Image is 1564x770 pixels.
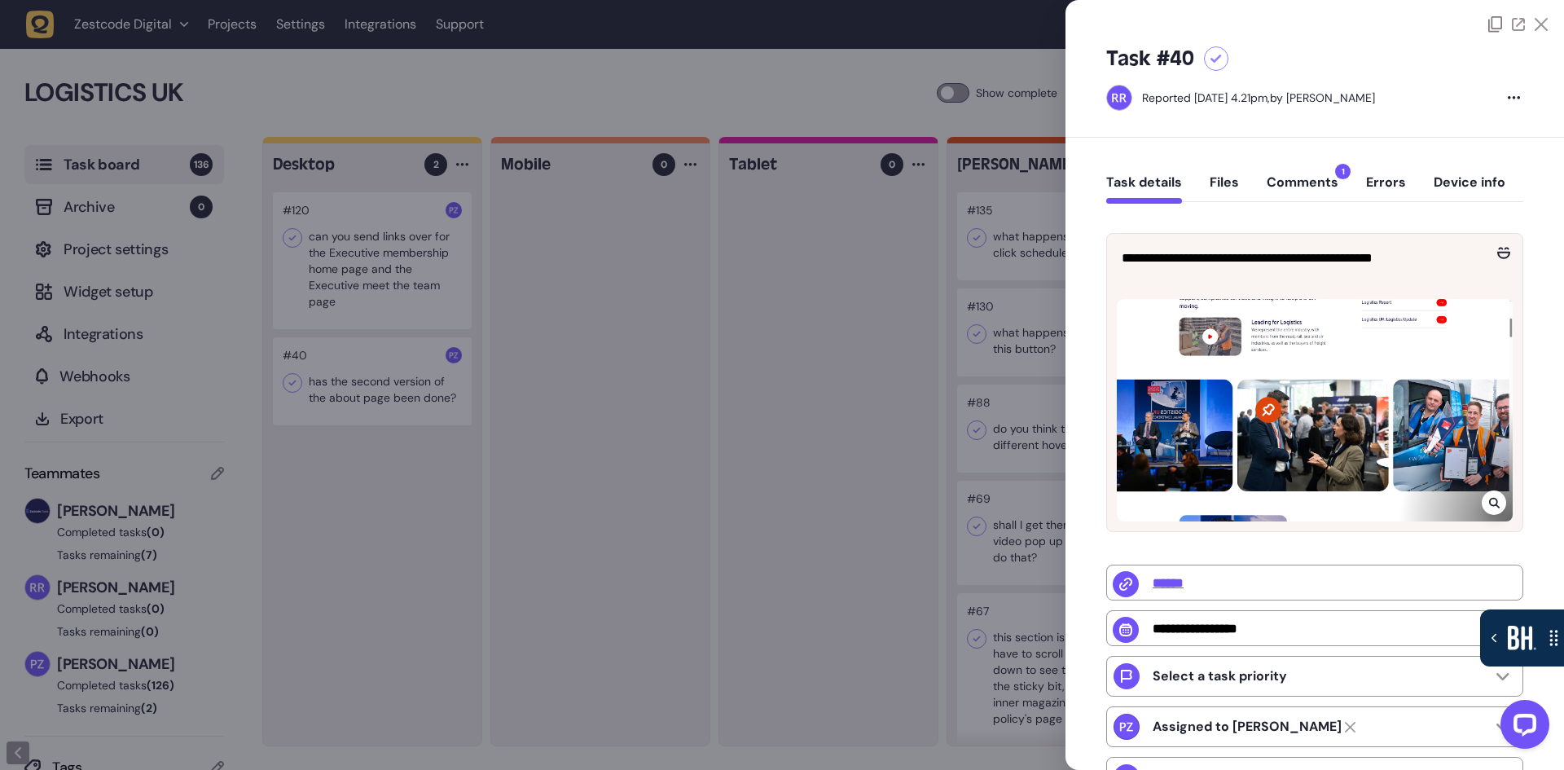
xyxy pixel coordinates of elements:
[1267,174,1338,204] button: Comments
[1335,164,1351,179] span: 1
[1153,719,1342,735] strong: Paris Zisis
[1487,693,1556,762] iframe: LiveChat chat widget
[1142,90,1270,105] div: Reported [DATE] 4.21pm,
[1434,174,1505,204] button: Device info
[1142,90,1375,106] div: by [PERSON_NAME]
[1366,174,1406,204] button: Errors
[1210,174,1239,204] button: Files
[1107,86,1131,110] img: Riki-leigh Robinson
[1153,668,1287,684] p: Select a task priority
[1106,46,1194,72] h5: Task #40
[1106,174,1182,204] button: Task details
